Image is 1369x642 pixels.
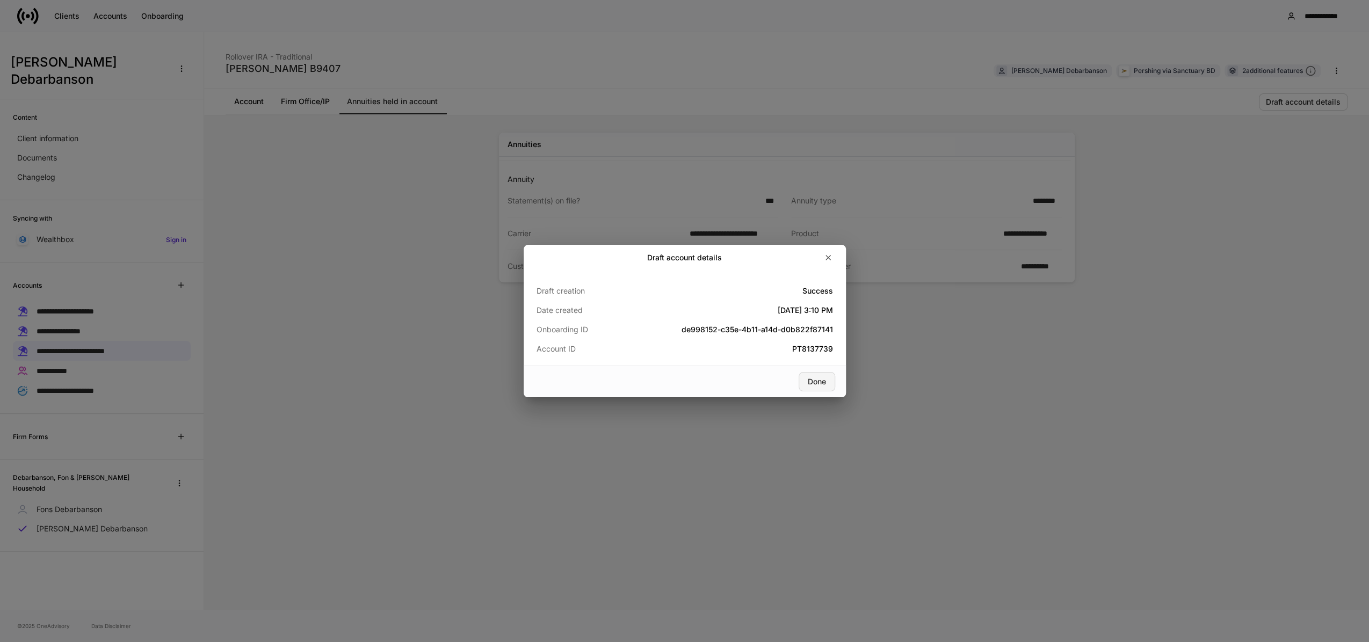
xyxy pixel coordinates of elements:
[537,324,635,335] p: Onboarding ID
[537,344,635,354] p: Account ID
[635,286,833,296] h5: Success
[808,378,826,385] div: Done
[647,252,722,263] h2: Draft account details
[635,324,833,335] h5: de998152-c35e-4b11-a14d-d0b822f87141
[537,286,635,296] p: Draft creation
[537,305,635,316] p: Date created
[799,372,835,391] button: Done
[635,344,833,354] h5: PT8137739
[635,305,833,316] h5: [DATE] 3:10 PM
